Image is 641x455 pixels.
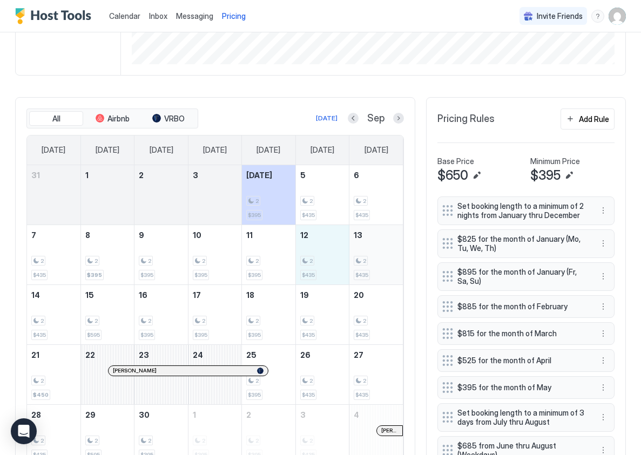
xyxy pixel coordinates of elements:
span: 2 [255,377,259,384]
span: [DATE] [42,145,65,155]
button: Add Rule [561,108,615,130]
td: September 1, 2025 [80,165,134,225]
td: September 8, 2025 [80,225,134,284]
a: September 30, 2025 [134,405,187,425]
a: October 4, 2025 [349,405,403,425]
a: September 1, 2025 [81,165,134,185]
span: $435 [355,331,368,338]
span: 2 [148,317,151,324]
span: 2 [255,198,259,205]
span: 9 [139,230,144,240]
a: September 11, 2025 [242,225,295,245]
span: 2 [202,317,205,324]
button: Next month [393,113,404,124]
td: September 27, 2025 [349,344,403,404]
a: September 3, 2025 [188,165,241,185]
a: September 25, 2025 [242,345,295,365]
span: $395 [194,271,207,279]
span: VRBO [164,114,185,124]
span: Pricing [222,11,246,21]
td: September 19, 2025 [295,284,349,344]
span: 1 [193,410,196,419]
span: Pricing Rules [437,113,495,125]
a: Thursday [246,135,291,165]
td: September 5, 2025 [295,165,349,225]
a: September 28, 2025 [27,405,80,425]
span: 15 [85,290,94,300]
td: September 7, 2025 [27,225,80,284]
td: September 4, 2025 [242,165,295,225]
a: September 4, 2025 [242,165,295,185]
td: September 25, 2025 [242,344,295,404]
td: September 26, 2025 [295,344,349,404]
span: $395 [248,212,261,219]
td: September 17, 2025 [188,284,241,344]
a: September 29, 2025 [81,405,134,425]
a: August 31, 2025 [27,165,80,185]
button: VRBO [141,111,195,126]
span: 1 [85,171,89,180]
a: September 23, 2025 [134,345,187,365]
span: $435 [302,212,315,219]
span: 7 [31,230,36,240]
span: $525 for the month of April [457,356,586,365]
span: 19 [300,290,309,300]
a: Friday [300,135,345,165]
div: menu [597,354,610,367]
span: All [52,114,60,124]
span: $815 for the month of March [457,329,586,338]
div: menu [597,204,610,217]
span: $395 [140,331,153,338]
a: September 20, 2025 [349,285,403,305]
a: September 24, 2025 [188,345,241,365]
a: September 22, 2025 [81,345,134,365]
a: October 1, 2025 [188,405,241,425]
a: September 18, 2025 [242,285,295,305]
button: More options [597,300,610,313]
a: September 26, 2025 [296,345,349,365]
span: $435 [33,271,46,279]
a: Calendar [109,10,140,22]
a: September 14, 2025 [27,285,80,305]
button: More options [597,204,610,217]
span: 24 [193,350,203,359]
span: $595 [87,331,100,338]
span: 4 [354,410,359,419]
td: September 3, 2025 [188,165,241,225]
span: 2 [41,377,44,384]
span: 23 [139,350,149,359]
td: September 6, 2025 [349,165,403,225]
button: More options [597,327,610,340]
span: 2 [95,437,98,444]
td: September 11, 2025 [242,225,295,284]
span: 27 [354,350,363,359]
span: [DATE] [96,145,119,155]
a: Tuesday [139,135,184,165]
span: 22 [85,350,95,359]
button: Airbnb [85,111,139,126]
span: 3 [300,410,306,419]
span: 14 [31,290,40,300]
span: $395 [194,331,207,338]
span: 30 [139,410,150,419]
a: September 6, 2025 [349,165,403,185]
span: 2 [202,257,205,264]
a: September 15, 2025 [81,285,134,305]
a: September 21, 2025 [27,345,80,365]
span: Minimum Price [530,157,580,166]
span: 3 [193,171,198,180]
span: [DATE] [365,145,388,155]
td: September 22, 2025 [80,344,134,404]
a: Monday [85,135,130,165]
span: Set booking length to a minimum of 2 nights from January thru December [457,201,586,220]
span: [DATE] [311,145,334,155]
span: 13 [354,230,362,240]
span: 5 [300,171,306,180]
span: 2 [309,257,313,264]
span: 31 [31,171,40,180]
div: Host Tools Logo [15,8,96,24]
a: September 7, 2025 [27,225,80,245]
button: More options [597,354,610,367]
span: [DATE] [150,145,173,155]
span: 21 [31,350,39,359]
